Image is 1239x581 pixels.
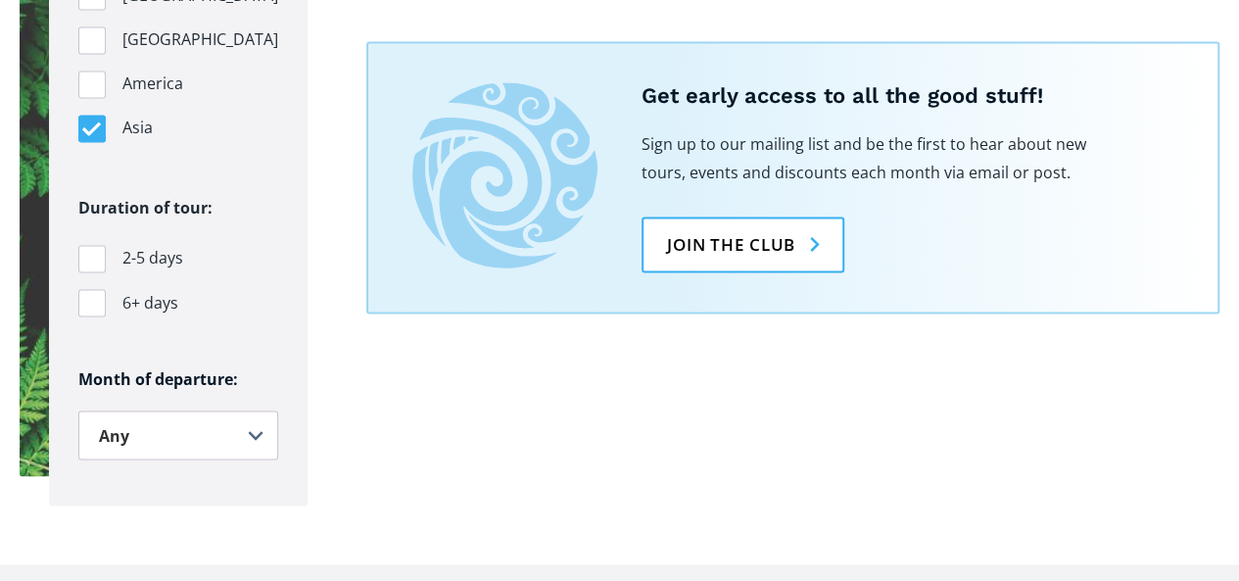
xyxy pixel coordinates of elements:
span: [GEOGRAPHIC_DATA] [122,26,278,53]
span: 2-5 days [122,245,183,271]
legend: Duration of tour: [78,194,213,222]
p: Sign up to our mailing list and be the first to hear about new tours, events and discounts each m... [642,130,1092,187]
h5: Get early access to all the good stuff! [642,82,1173,111]
a: Join the club [642,217,844,272]
span: America [122,71,183,97]
h6: Month of departure: [78,368,278,389]
span: 6+ days [122,289,178,315]
span: Asia [122,115,153,141]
